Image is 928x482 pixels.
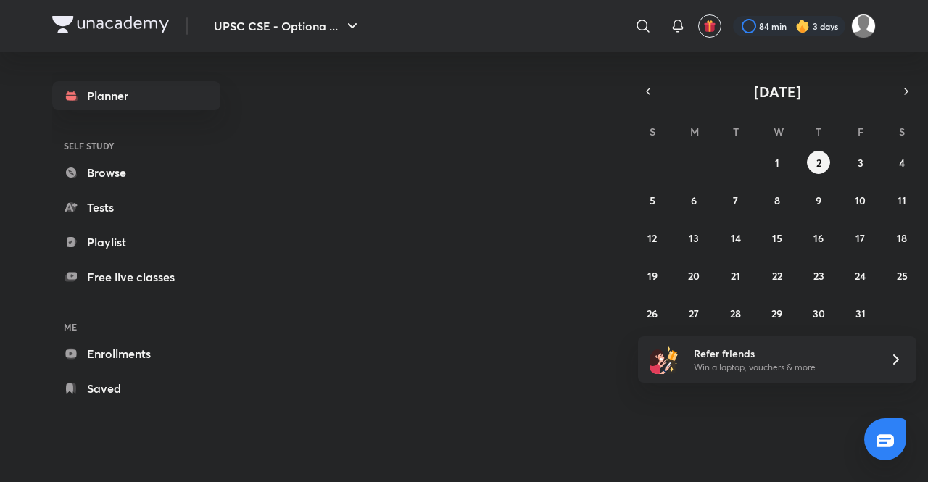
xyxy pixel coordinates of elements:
button: [DATE] [658,81,896,101]
button: October 5, 2025 [641,188,664,212]
button: UPSC CSE - Optiona ... [205,12,370,41]
abbr: October 16, 2025 [813,231,824,245]
abbr: October 27, 2025 [689,307,699,320]
abbr: October 9, 2025 [816,194,821,207]
button: October 30, 2025 [807,302,830,325]
button: October 3, 2025 [849,151,872,174]
button: October 18, 2025 [890,226,913,249]
abbr: Sunday [650,125,655,138]
abbr: Wednesday [774,125,784,138]
button: October 12, 2025 [641,226,664,249]
button: October 8, 2025 [766,188,789,212]
abbr: October 14, 2025 [731,231,741,245]
button: October 1, 2025 [766,151,789,174]
abbr: October 2, 2025 [816,156,821,170]
button: October 26, 2025 [641,302,664,325]
abbr: Saturday [899,125,905,138]
button: October 29, 2025 [766,302,789,325]
button: October 11, 2025 [890,188,913,212]
abbr: October 25, 2025 [897,269,908,283]
abbr: October 20, 2025 [688,269,700,283]
abbr: October 19, 2025 [647,269,658,283]
abbr: October 8, 2025 [774,194,780,207]
img: kuldeep Ahir [851,14,876,38]
abbr: October 21, 2025 [731,269,740,283]
abbr: October 28, 2025 [730,307,741,320]
h6: ME [52,315,220,339]
abbr: October 11, 2025 [898,194,906,207]
button: October 14, 2025 [724,226,747,249]
button: October 20, 2025 [682,264,705,287]
abbr: October 31, 2025 [855,307,866,320]
abbr: October 26, 2025 [647,307,658,320]
button: avatar [698,14,721,38]
abbr: October 3, 2025 [858,156,863,170]
abbr: Friday [858,125,863,138]
abbr: October 7, 2025 [733,194,738,207]
abbr: October 18, 2025 [897,231,907,245]
img: streak [795,19,810,33]
abbr: October 15, 2025 [772,231,782,245]
abbr: October 30, 2025 [813,307,825,320]
a: Tests [52,193,220,222]
button: October 10, 2025 [849,188,872,212]
abbr: Tuesday [733,125,739,138]
abbr: October 12, 2025 [647,231,657,245]
a: Free live classes [52,262,220,291]
button: October 4, 2025 [890,151,913,174]
button: October 15, 2025 [766,226,789,249]
button: October 22, 2025 [766,264,789,287]
abbr: October 6, 2025 [691,194,697,207]
button: October 21, 2025 [724,264,747,287]
a: Browse [52,158,220,187]
button: October 23, 2025 [807,264,830,287]
img: avatar [703,20,716,33]
h6: SELF STUDY [52,133,220,158]
abbr: October 22, 2025 [772,269,782,283]
img: Company Logo [52,16,169,33]
a: Saved [52,374,220,403]
h6: Refer friends [694,346,872,361]
abbr: Thursday [816,125,821,138]
abbr: October 1, 2025 [775,156,779,170]
img: referral [650,345,679,374]
abbr: October 5, 2025 [650,194,655,207]
a: Playlist [52,228,220,257]
button: October 31, 2025 [849,302,872,325]
button: October 2, 2025 [807,151,830,174]
abbr: October 29, 2025 [771,307,782,320]
button: October 16, 2025 [807,226,830,249]
button: October 7, 2025 [724,188,747,212]
abbr: October 13, 2025 [689,231,699,245]
abbr: October 24, 2025 [855,269,866,283]
button: October 9, 2025 [807,188,830,212]
button: October 13, 2025 [682,226,705,249]
abbr: Monday [690,125,699,138]
abbr: October 23, 2025 [813,269,824,283]
button: October 25, 2025 [890,264,913,287]
a: Company Logo [52,16,169,37]
p: Win a laptop, vouchers & more [694,361,872,374]
button: October 17, 2025 [849,226,872,249]
abbr: October 10, 2025 [855,194,866,207]
button: October 28, 2025 [724,302,747,325]
a: Enrollments [52,339,220,368]
button: October 6, 2025 [682,188,705,212]
button: October 24, 2025 [849,264,872,287]
span: [DATE] [754,82,801,101]
abbr: October 4, 2025 [899,156,905,170]
a: Planner [52,81,220,110]
button: October 19, 2025 [641,264,664,287]
abbr: October 17, 2025 [855,231,865,245]
button: October 27, 2025 [682,302,705,325]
